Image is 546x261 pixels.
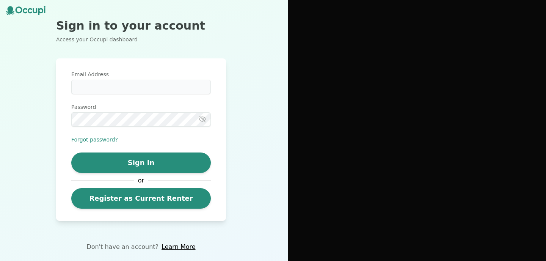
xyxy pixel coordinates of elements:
h2: Sign in to your account [56,19,226,33]
button: Sign In [71,153,211,173]
button: Forgot password? [71,136,118,143]
label: Password [71,103,211,111]
a: Learn More [162,242,195,252]
label: Email Address [71,71,211,78]
p: Don't have an account? [86,242,158,252]
span: or [134,176,148,185]
p: Access your Occupi dashboard [56,36,226,43]
a: Register as Current Renter [71,188,211,209]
